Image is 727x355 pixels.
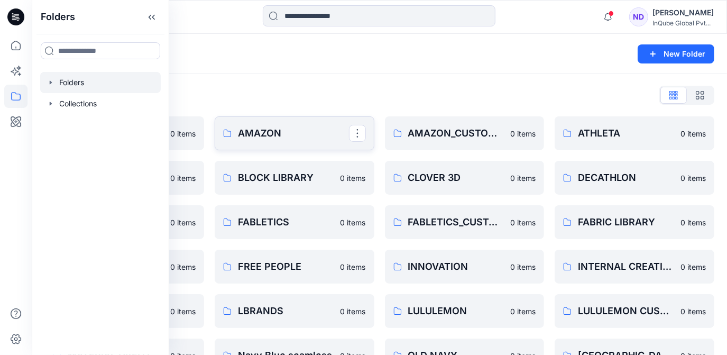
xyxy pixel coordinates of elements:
[680,261,706,272] p: 0 items
[555,116,714,150] a: ATHLETA0 items
[680,128,706,139] p: 0 items
[170,261,196,272] p: 0 items
[215,116,374,150] a: AMAZON
[680,172,706,184] p: 0 items
[555,250,714,284] a: INTERNAL CREATIONS0 items
[408,126,504,141] p: AMAZON_CUSTOMER
[215,294,374,328] a: LBRANDS0 items
[555,294,714,328] a: LULULEMON CUSTOMER0 items
[555,205,714,239] a: FABRIC LIBRARY0 items
[215,250,374,284] a: FREE PEOPLE0 items
[341,261,366,272] p: 0 items
[170,217,196,228] p: 0 items
[680,217,706,228] p: 0 items
[170,306,196,317] p: 0 items
[341,306,366,317] p: 0 items
[652,19,714,27] div: InQube Global Pvt...
[555,161,714,195] a: DECATHLON0 items
[638,44,714,63] button: New Folder
[578,170,674,185] p: DECATHLON
[578,259,674,274] p: INTERNAL CREATIONS
[578,304,674,318] p: LULULEMON CUSTOMER
[238,259,334,274] p: FREE PEOPLE
[385,116,545,150] a: AMAZON_CUSTOMER0 items
[341,172,366,184] p: 0 items
[408,215,504,230] p: FABLETICS_CUSTOMER_3D
[215,205,374,239] a: FABLETICS0 items
[170,172,196,184] p: 0 items
[385,294,545,328] a: LULULEMON0 items
[385,205,545,239] a: FABLETICS_CUSTOMER_3D0 items
[238,215,334,230] p: FABLETICS
[408,259,504,274] p: INNOVATION
[510,261,536,272] p: 0 items
[341,217,366,228] p: 0 items
[510,306,536,317] p: 0 items
[578,215,674,230] p: FABRIC LIBRARY
[408,304,504,318] p: LULULEMON
[510,217,536,228] p: 0 items
[215,161,374,195] a: BLOCK LIBRARY0 items
[578,126,674,141] p: ATHLETA
[680,306,706,317] p: 0 items
[385,161,545,195] a: CLOVER 3D0 items
[629,7,648,26] div: ND
[652,6,714,19] div: [PERSON_NAME]
[238,170,334,185] p: BLOCK LIBRARY
[385,250,545,284] a: INNOVATION0 items
[170,128,196,139] p: 0 items
[238,126,349,141] p: AMAZON
[510,128,536,139] p: 0 items
[510,172,536,184] p: 0 items
[408,170,504,185] p: CLOVER 3D
[238,304,334,318] p: LBRANDS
